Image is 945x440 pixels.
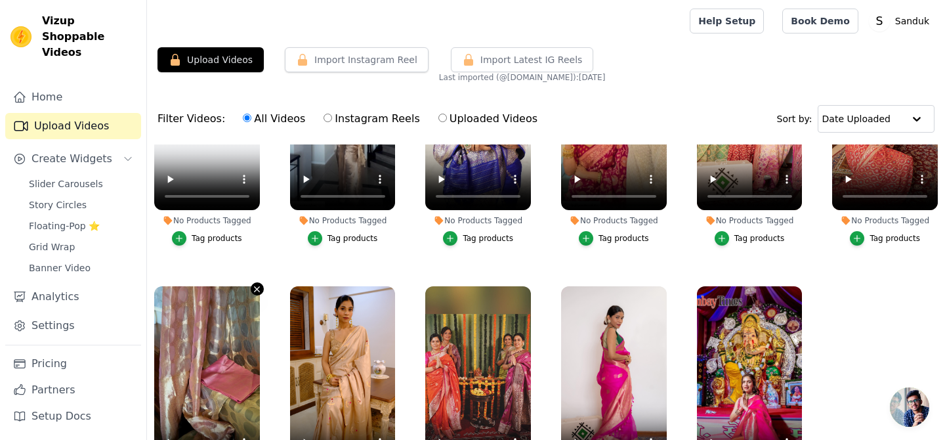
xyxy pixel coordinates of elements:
[21,175,141,193] a: Slider Carousels
[251,282,264,296] button: Video Delete
[697,215,803,226] div: No Products Tagged
[42,13,136,60] span: Vizup Shoppable Videos
[10,26,31,47] img: Vizup
[21,217,141,235] a: Floating-Pop ⭐
[31,151,112,167] span: Create Widgets
[463,233,513,244] div: Tag products
[242,110,306,127] label: All Videos
[425,215,531,226] div: No Products Tagged
[5,284,141,310] a: Analytics
[29,198,87,211] span: Story Circles
[890,9,934,33] p: Sanduk
[5,377,141,403] a: Partners
[154,215,260,226] div: No Products Tagged
[5,351,141,377] a: Pricing
[690,9,764,33] a: Help Setup
[21,259,141,277] a: Banner Video
[598,233,649,244] div: Tag products
[439,72,606,83] span: Last imported (@ [DOMAIN_NAME] ): [DATE]
[850,231,920,246] button: Tag products
[869,9,934,33] button: S Sanduk
[579,231,649,246] button: Tag products
[777,105,935,133] div: Sort by:
[323,110,420,127] label: Instagram Reels
[29,261,91,275] span: Banner Video
[443,231,513,246] button: Tag products
[5,113,141,139] a: Upload Videos
[324,114,332,122] input: Instagram Reels
[5,84,141,110] a: Home
[890,387,929,427] div: Open chat
[715,231,785,246] button: Tag products
[157,47,264,72] button: Upload Videos
[5,403,141,429] a: Setup Docs
[285,47,429,72] button: Import Instagram Reel
[782,9,858,33] a: Book Demo
[157,104,545,134] div: Filter Videos:
[5,146,141,172] button: Create Widgets
[172,231,242,246] button: Tag products
[29,219,100,232] span: Floating-Pop ⭐
[29,177,103,190] span: Slider Carousels
[243,114,251,122] input: All Videos
[832,215,938,226] div: No Products Tagged
[21,238,141,256] a: Grid Wrap
[192,233,242,244] div: Tag products
[734,233,785,244] div: Tag products
[561,215,667,226] div: No Products Tagged
[438,110,538,127] label: Uploaded Videos
[327,233,378,244] div: Tag products
[290,215,396,226] div: No Products Tagged
[438,114,447,122] input: Uploaded Videos
[870,233,920,244] div: Tag products
[21,196,141,214] a: Story Circles
[875,14,883,28] text: S
[5,313,141,339] a: Settings
[451,47,594,72] button: Import Latest IG Reels
[480,53,583,66] span: Import Latest IG Reels
[29,240,75,253] span: Grid Wrap
[308,231,378,246] button: Tag products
